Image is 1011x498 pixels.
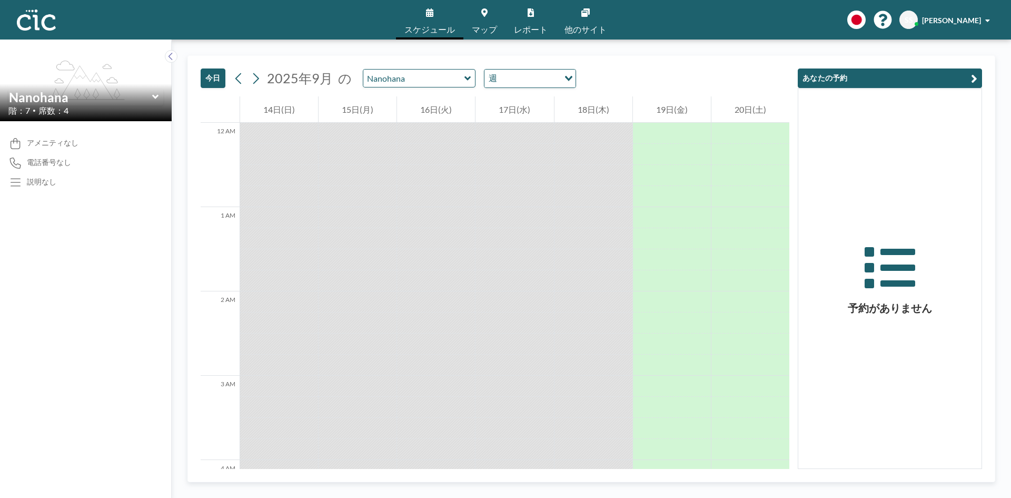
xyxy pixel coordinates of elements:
img: organization-logo [17,9,56,31]
span: 席数：4 [38,105,68,116]
input: Search for option [500,72,558,85]
div: 12 AM [201,123,240,207]
div: 17日(水) [475,96,553,123]
span: の [338,70,352,86]
span: アメニティなし [27,138,78,148]
span: 2025年9月 [267,70,333,86]
span: 他のサイト [564,25,607,34]
div: 16日(火) [397,96,475,123]
div: 2 AM [201,291,240,376]
span: [PERSON_NAME] [922,16,981,25]
span: 階：7 [8,105,30,116]
button: 今日 [201,69,225,88]
span: スケジュール [404,25,455,34]
span: 週 [487,72,499,85]
span: • [33,107,36,114]
div: 3 AM [201,376,240,460]
button: あなたの予約 [798,69,982,88]
div: 18日(木) [554,96,632,123]
div: 1 AM [201,207,240,291]
div: Search for option [484,70,576,87]
input: Nanohana [363,70,464,87]
span: マップ [472,25,497,34]
div: 20日(土) [711,96,789,123]
div: 15日(月) [319,96,397,123]
span: SS [905,15,913,25]
div: 19日(金) [633,96,711,123]
div: 説明なし [27,177,56,187]
input: Nanohana [9,90,152,105]
div: 14日(日) [240,96,318,123]
h3: 予約がありません [798,301,982,315]
span: 電話番号なし [27,158,71,167]
span: レポート [514,25,548,34]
